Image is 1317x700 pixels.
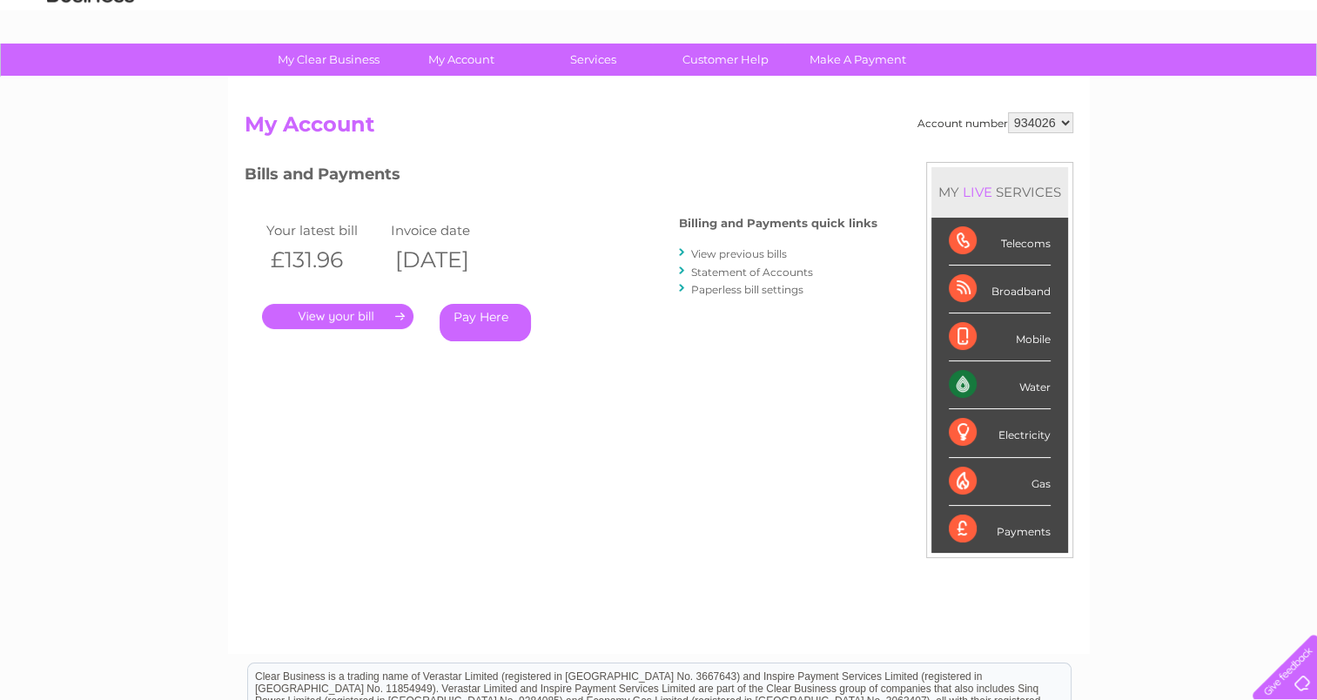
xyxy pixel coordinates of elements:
[262,304,413,329] a: .
[691,247,787,260] a: View previous bills
[1260,74,1300,87] a: Log out
[989,9,1109,30] a: 0333 014 3131
[949,266,1051,313] div: Broadband
[1011,74,1044,87] a: Water
[1103,74,1155,87] a: Telecoms
[245,162,877,192] h3: Bills and Payments
[1166,74,1191,87] a: Blog
[691,266,813,279] a: Statement of Accounts
[257,44,400,76] a: My Clear Business
[949,458,1051,506] div: Gas
[46,45,135,98] img: logo.png
[389,44,533,76] a: My Account
[679,217,877,230] h4: Billing and Payments quick links
[262,242,387,278] th: £131.96
[521,44,665,76] a: Services
[245,112,1073,145] h2: My Account
[949,313,1051,361] div: Mobile
[949,218,1051,266] div: Telecoms
[931,167,1068,217] div: MY SERVICES
[949,409,1051,457] div: Electricity
[691,283,803,296] a: Paperless bill settings
[386,219,512,242] td: Invoice date
[1201,74,1244,87] a: Contact
[949,361,1051,409] div: Water
[917,112,1073,133] div: Account number
[949,506,1051,553] div: Payments
[248,10,1071,84] div: Clear Business is a trading name of Verastar Limited (registered in [GEOGRAPHIC_DATA] No. 3667643...
[1054,74,1092,87] a: Energy
[654,44,797,76] a: Customer Help
[440,304,531,341] a: Pay Here
[786,44,930,76] a: Make A Payment
[959,184,996,200] div: LIVE
[262,219,387,242] td: Your latest bill
[386,242,512,278] th: [DATE]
